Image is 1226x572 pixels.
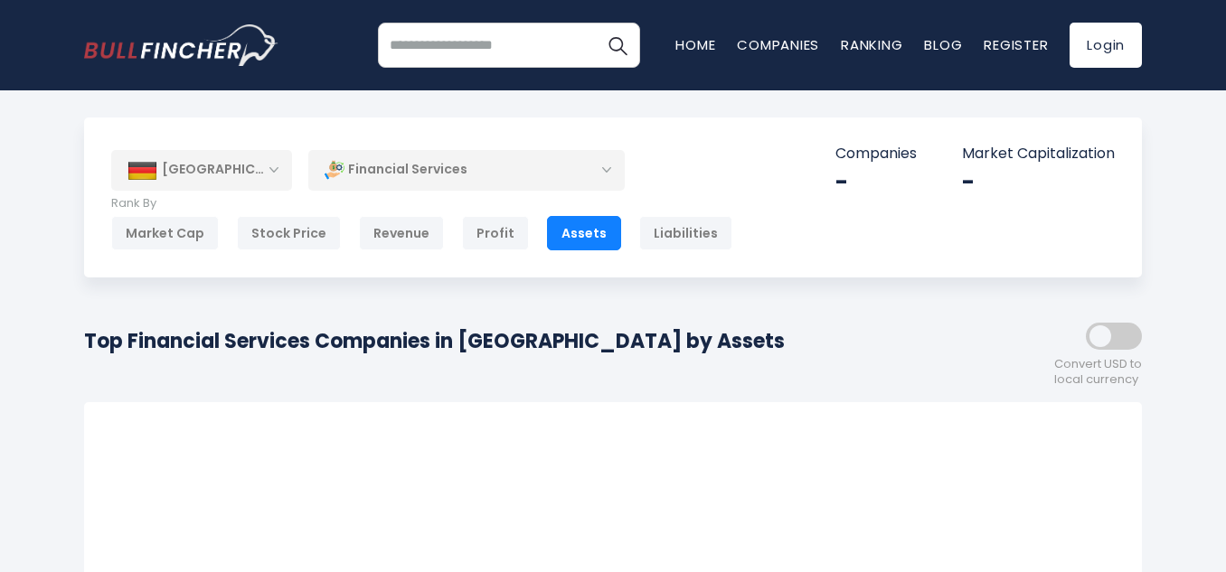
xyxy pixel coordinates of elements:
div: Stock Price [237,216,341,250]
p: Companies [835,145,917,164]
div: Market Cap [111,216,219,250]
a: Ranking [841,35,902,54]
div: Liabilities [639,216,732,250]
img: bullfincher logo [84,24,278,66]
a: Blog [924,35,962,54]
a: Login [1070,23,1142,68]
p: Market Capitalization [962,145,1115,164]
button: Search [595,23,640,68]
div: Revenue [359,216,444,250]
div: Assets [547,216,621,250]
div: Financial Services [308,149,625,191]
div: - [835,168,917,196]
p: Rank By [111,196,732,211]
h1: Top Financial Services Companies in [GEOGRAPHIC_DATA] by Assets [84,326,785,356]
span: Convert USD to local currency [1054,357,1142,388]
a: Go to homepage [84,24,278,66]
a: Home [675,35,715,54]
div: Profit [462,216,529,250]
div: - [962,168,1115,196]
a: Register [984,35,1048,54]
div: [GEOGRAPHIC_DATA] [111,150,292,190]
a: Companies [737,35,819,54]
